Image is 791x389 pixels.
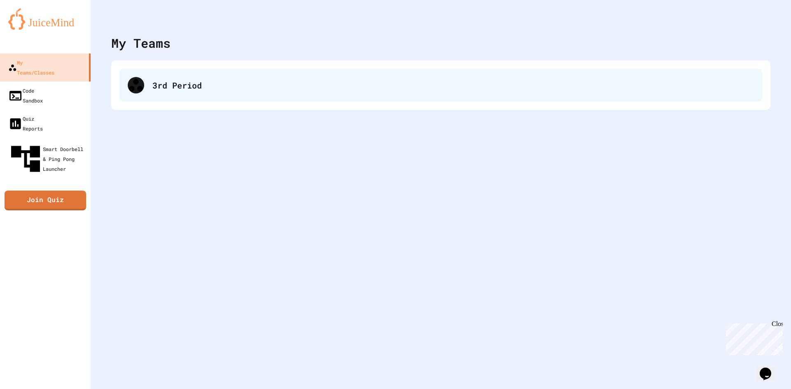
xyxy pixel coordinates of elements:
iframe: chat widget [723,320,783,355]
div: Quiz Reports [8,114,43,133]
div: My Teams/Classes [8,58,54,77]
div: 3rd Period [152,79,754,91]
a: Join Quiz [5,191,86,210]
div: Smart Doorbell & Ping Pong Launcher [8,142,87,176]
img: logo-orange.svg [8,8,82,30]
iframe: chat widget [756,356,783,381]
div: Chat with us now!Close [3,3,57,52]
div: Code Sandbox [8,86,43,105]
div: 3rd Period [119,69,762,102]
div: My Teams [111,34,171,52]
